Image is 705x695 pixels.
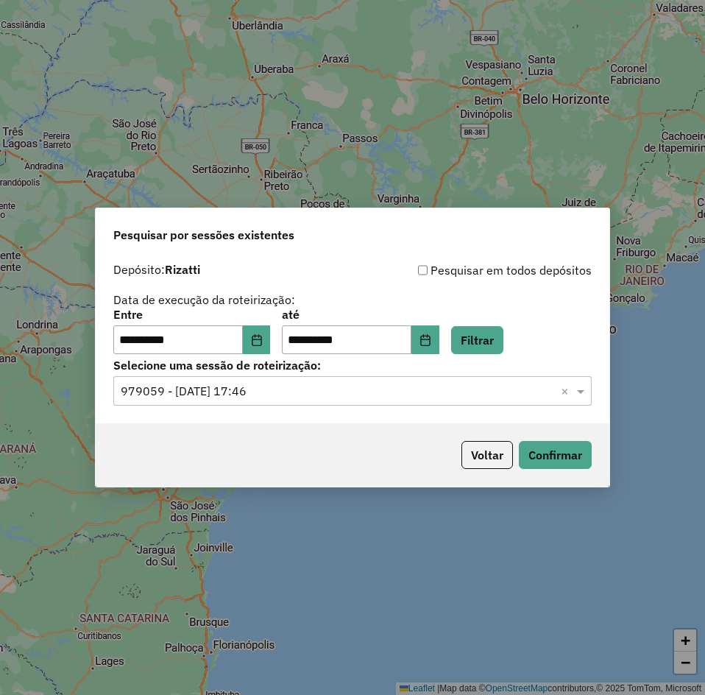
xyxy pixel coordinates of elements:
[451,326,503,354] button: Filtrar
[282,306,439,323] label: até
[519,441,592,469] button: Confirmar
[461,441,513,469] button: Voltar
[113,306,270,323] label: Entre
[352,261,592,279] div: Pesquisar em todos depósitos
[113,226,294,244] span: Pesquisar por sessões existentes
[113,356,592,374] label: Selecione uma sessão de roteirização:
[165,262,200,277] strong: Rizatti
[561,382,573,400] span: Clear all
[113,261,200,278] label: Depósito:
[411,325,439,355] button: Choose Date
[243,325,271,355] button: Choose Date
[113,291,295,308] label: Data de execução da roteirização:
